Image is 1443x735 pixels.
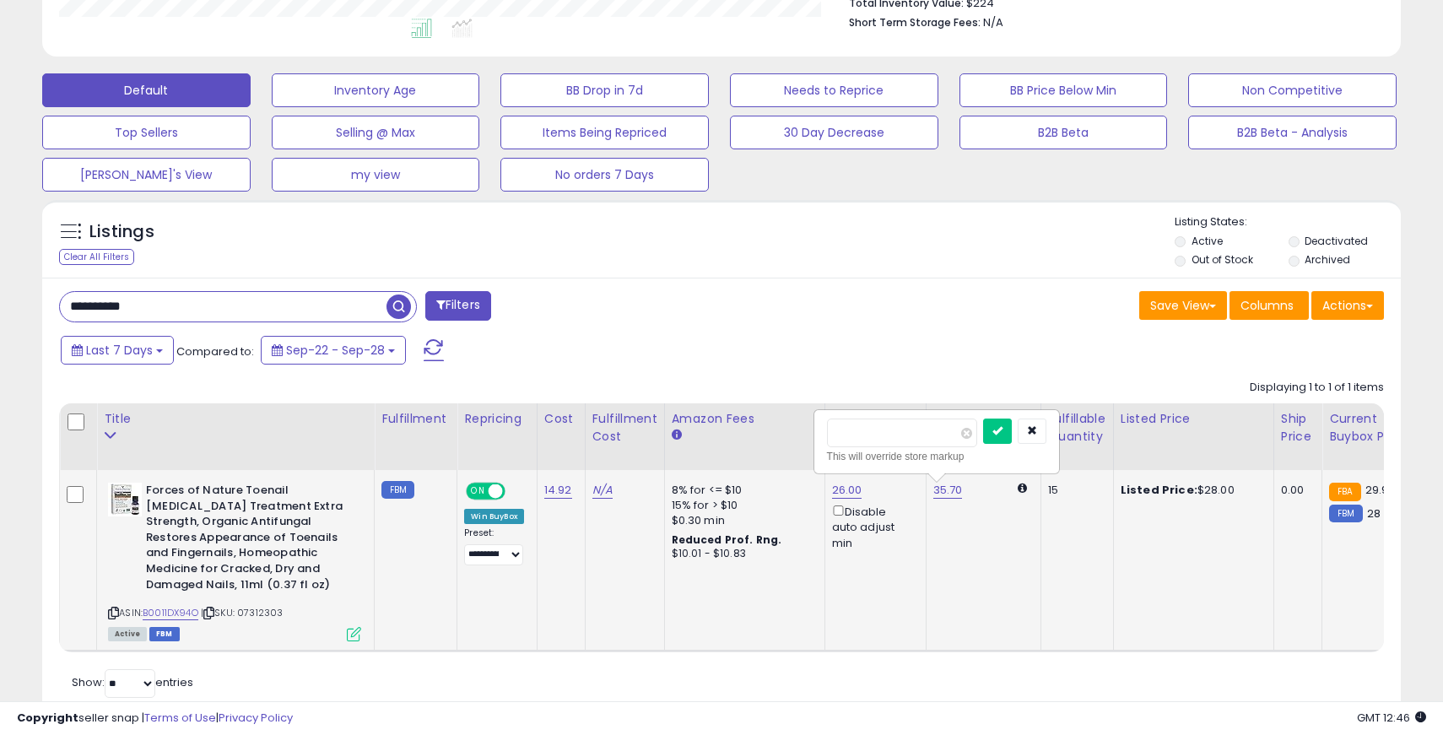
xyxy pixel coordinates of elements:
small: FBA [1329,483,1360,501]
span: 2025-10-7 12:46 GMT [1357,710,1426,726]
span: 29.95 [1365,482,1396,498]
div: Displaying 1 to 1 of 1 items [1250,380,1384,396]
div: Amazon Fees [672,410,818,428]
div: Title [104,410,367,428]
a: Privacy Policy [219,710,293,726]
b: Reduced Prof. Rng. [672,532,782,547]
div: $10.01 - $10.83 [672,547,812,561]
label: Deactivated [1305,234,1368,248]
button: Columns [1230,291,1309,320]
button: Items Being Repriced [500,116,709,149]
span: 28 [1367,505,1381,522]
button: Default [42,73,251,107]
div: Clear All Filters [59,249,134,265]
label: Out of Stock [1192,252,1253,267]
div: Current Buybox Price [1329,410,1416,446]
b: Forces of Nature Toenail [MEDICAL_DATA] Treatment Extra Strength, Organic Antifungal Restores App... [146,483,351,597]
button: 30 Day Decrease [730,116,938,149]
span: FBM [149,627,180,641]
div: Preset: [464,527,524,565]
button: my view [272,158,480,192]
div: Win BuyBox [464,509,524,524]
span: Compared to: [176,343,254,359]
div: 0.00 [1281,483,1309,498]
button: BB Drop in 7d [500,73,709,107]
div: Ship Price [1281,410,1315,446]
h5: Listings [89,220,154,244]
span: | SKU: 07312303 [201,606,284,619]
div: ASIN: [108,483,361,640]
a: B0011DX94O [143,606,198,620]
div: 15 [1048,483,1100,498]
span: All listings currently available for purchase on Amazon [108,627,147,641]
div: This will override store markup [827,448,1046,465]
button: Top Sellers [42,116,251,149]
button: Selling @ Max [272,116,480,149]
button: No orders 7 Days [500,158,709,192]
div: Fulfillment Cost [592,410,657,446]
label: Active [1192,234,1223,248]
label: Archived [1305,252,1350,267]
a: Terms of Use [144,710,216,726]
a: N/A [592,482,613,499]
div: Cost [544,410,578,428]
div: $0.30 min [672,513,812,528]
div: Repricing [464,410,530,428]
p: Listing States: [1175,214,1400,230]
button: Filters [425,291,491,321]
span: Last 7 Days [86,342,153,359]
button: [PERSON_NAME]'s View [42,158,251,192]
div: $28.00 [1121,483,1261,498]
img: 51uJj46Yy7L._SL40_.jpg [108,483,142,516]
small: FBM [1329,505,1362,522]
span: Columns [1240,297,1294,314]
span: N/A [983,14,1003,30]
a: 26.00 [832,482,862,499]
strong: Copyright [17,710,78,726]
span: ON [467,484,489,499]
button: Save View [1139,291,1227,320]
a: 35.70 [933,482,963,499]
button: BB Price Below Min [959,73,1168,107]
small: FBM [381,481,414,499]
b: Listed Price: [1121,482,1197,498]
button: Non Competitive [1188,73,1397,107]
span: Sep-22 - Sep-28 [286,342,385,359]
div: Listed Price [1121,410,1267,428]
button: B2B Beta - Analysis [1188,116,1397,149]
button: B2B Beta [959,116,1168,149]
b: Short Term Storage Fees: [849,15,981,30]
div: seller snap | | [17,711,293,727]
div: 8% for <= $10 [672,483,812,498]
a: 14.92 [544,482,572,499]
span: Show: entries [72,674,193,690]
button: Sep-22 - Sep-28 [261,336,406,365]
div: Fulfillment [381,410,450,428]
div: Disable auto adjust min [832,502,913,551]
button: Inventory Age [272,73,480,107]
div: 15% for > $10 [672,498,812,513]
button: Needs to Reprice [730,73,938,107]
span: OFF [503,484,530,499]
i: Calculated using Dynamic Max Price. [1018,483,1027,494]
button: Actions [1311,291,1384,320]
div: Fulfillable Quantity [1048,410,1106,446]
small: Amazon Fees. [672,428,682,443]
button: Last 7 Days [61,336,174,365]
